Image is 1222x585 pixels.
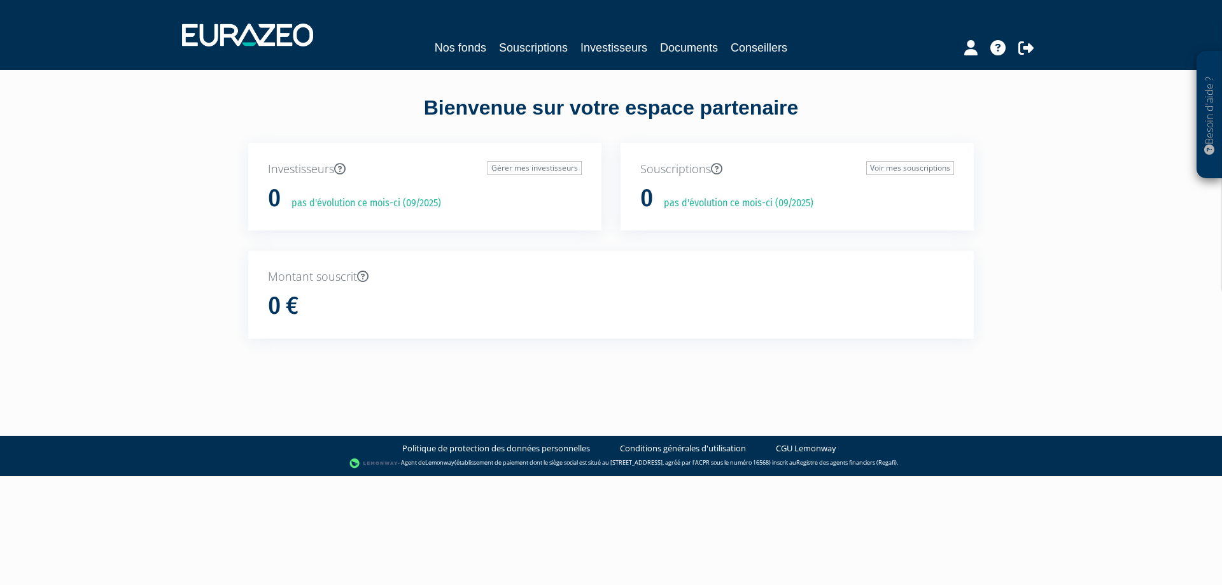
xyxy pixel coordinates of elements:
[620,442,746,455] a: Conditions générales d'utilisation
[488,161,582,175] a: Gérer mes investisseurs
[182,24,313,46] img: 1732889491-logotype_eurazeo_blanc_rvb.png
[425,458,454,467] a: Lemonway
[731,39,787,57] a: Conseillers
[402,442,590,455] a: Politique de protection des données personnelles
[435,39,486,57] a: Nos fonds
[499,39,568,57] a: Souscriptions
[776,442,836,455] a: CGU Lemonway
[283,196,441,211] p: pas d'évolution ce mois-ci (09/2025)
[239,94,983,143] div: Bienvenue sur votre espace partenaire
[13,457,1209,470] div: - Agent de (établissement de paiement dont le siège social est situé au [STREET_ADDRESS], agréé p...
[268,293,298,320] h1: 0 €
[640,161,954,178] p: Souscriptions
[268,269,954,285] p: Montant souscrit
[660,39,718,57] a: Documents
[796,458,897,467] a: Registre des agents financiers (Regafi)
[655,196,813,211] p: pas d'évolution ce mois-ci (09/2025)
[268,161,582,178] p: Investisseurs
[268,185,281,212] h1: 0
[580,39,647,57] a: Investisseurs
[1202,58,1217,173] p: Besoin d'aide ?
[866,161,954,175] a: Voir mes souscriptions
[640,185,653,212] h1: 0
[349,457,398,470] img: logo-lemonway.png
